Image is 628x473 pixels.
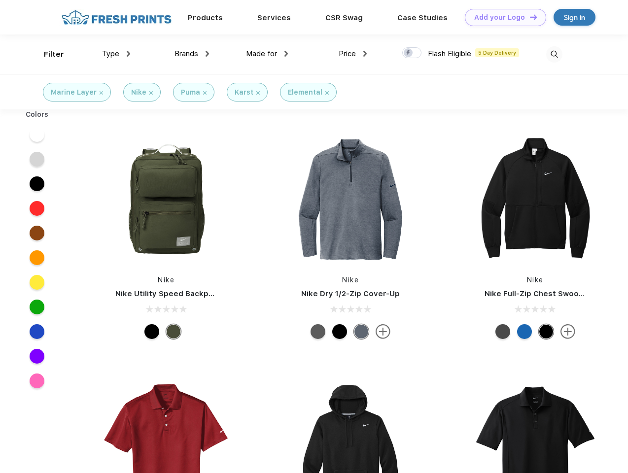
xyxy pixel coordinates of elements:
div: Karst [235,87,253,98]
a: Nike Dry 1/2-Zip Cover-Up [301,289,400,298]
img: dropdown.png [127,51,130,57]
img: func=resize&h=266 [101,134,232,265]
div: Colors [18,109,56,120]
div: Nike [131,87,146,98]
a: Nike Full-Zip Chest Swoosh Jacket [485,289,616,298]
img: desktop_search.svg [546,46,562,63]
img: fo%20logo%202.webp [59,9,174,26]
img: more.svg [376,324,390,339]
img: filter_cancel.svg [203,91,207,95]
span: 5 Day Delivery [475,48,519,57]
a: Sign in [554,9,595,26]
img: dropdown.png [363,51,367,57]
div: Puma [181,87,200,98]
img: func=resize&h=266 [285,134,416,265]
img: filter_cancel.svg [325,91,329,95]
img: dropdown.png [206,51,209,57]
img: dropdown.png [284,51,288,57]
img: func=resize&h=266 [470,134,601,265]
a: Products [188,13,223,22]
a: Nike Utility Speed Backpack [115,289,222,298]
div: Royal [517,324,532,339]
div: Black Heather [311,324,325,339]
div: Black [332,324,347,339]
img: more.svg [560,324,575,339]
span: Flash Eligible [428,49,471,58]
img: DT [530,14,537,20]
img: filter_cancel.svg [256,91,260,95]
div: Black [539,324,554,339]
div: Marine Layer [51,87,97,98]
a: Nike [158,276,174,284]
div: Cargo Khaki [166,324,181,339]
span: Made for [246,49,277,58]
a: Nike [527,276,544,284]
div: Filter [44,49,64,60]
a: CSR Swag [325,13,363,22]
div: Navy Heather [354,324,369,339]
a: Services [257,13,291,22]
span: Type [102,49,119,58]
div: Black [144,324,159,339]
div: Sign in [564,12,585,23]
div: Anthracite [495,324,510,339]
a: Nike [342,276,359,284]
img: filter_cancel.svg [149,91,153,95]
div: Elemental [288,87,322,98]
img: filter_cancel.svg [100,91,103,95]
span: Price [339,49,356,58]
span: Brands [174,49,198,58]
div: Add your Logo [474,13,525,22]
